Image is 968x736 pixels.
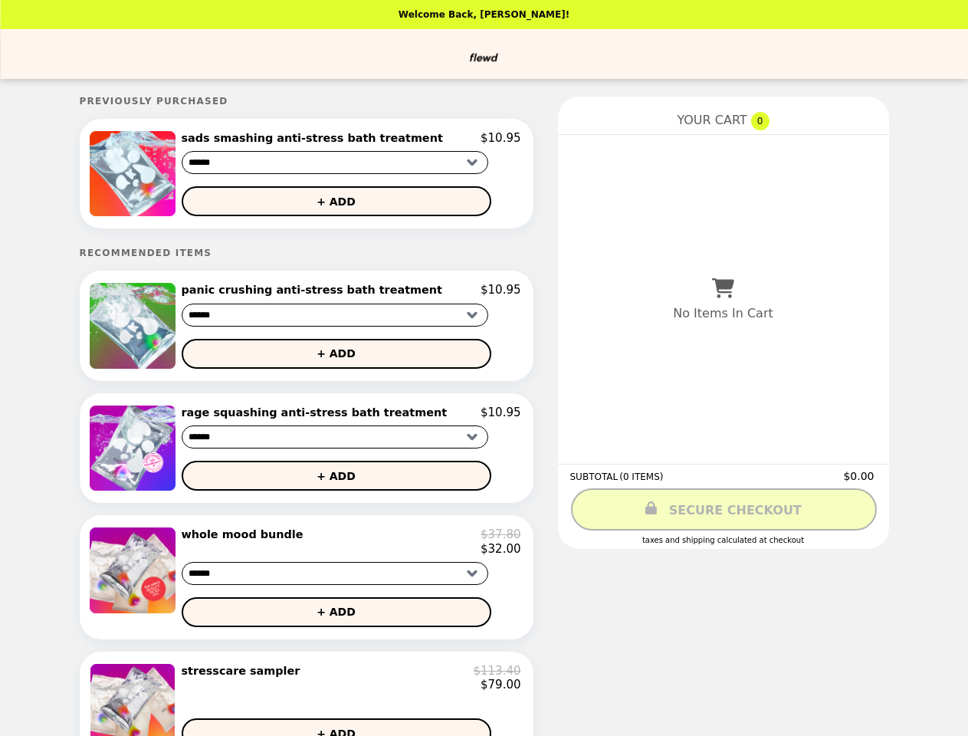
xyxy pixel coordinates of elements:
[182,151,488,174] select: Select a product variant
[182,426,488,449] select: Select a product variant
[182,131,449,145] h2: sads smashing anti-stress bath treatment
[481,678,521,692] p: $79.00
[182,283,448,297] h2: panic crushing anti-stress bath treatment
[673,306,773,320] p: No Items In Cart
[90,406,179,491] img: rage squashing anti-stress bath treatment
[90,131,179,216] img: sads smashing anti-stress bath treatment
[182,664,307,678] h2: stresscare sampler
[182,186,491,216] button: + ADD
[182,461,491,491] button: + ADD
[677,113,747,127] span: YOUR CART
[481,283,521,297] p: $10.95
[428,38,540,70] img: Brand Logo
[80,248,533,258] h5: Recommended Items
[80,96,533,107] h5: Previously Purchased
[570,472,620,482] span: SUBTOTAL
[481,131,521,145] p: $10.95
[481,406,521,419] p: $10.95
[182,527,310,541] h2: whole mood bundle
[481,542,521,556] p: $32.00
[182,597,491,627] button: + ADD
[399,9,569,20] p: Welcome Back, [PERSON_NAME]!
[182,562,488,585] select: Select a product variant
[751,112,769,130] span: 0
[182,339,491,369] button: + ADD
[481,527,521,541] p: $37.80
[570,536,877,544] div: Taxes and Shipping calculated at checkout
[473,664,520,678] p: $113.40
[619,472,663,482] span: ( 0 ITEMS )
[182,406,454,419] h2: rage squashing anti-stress bath treatment
[182,304,488,327] select: Select a product variant
[843,470,876,482] span: $0.00
[90,527,179,613] img: whole mood bundle
[90,283,179,368] img: panic crushing anti-stress bath treatment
